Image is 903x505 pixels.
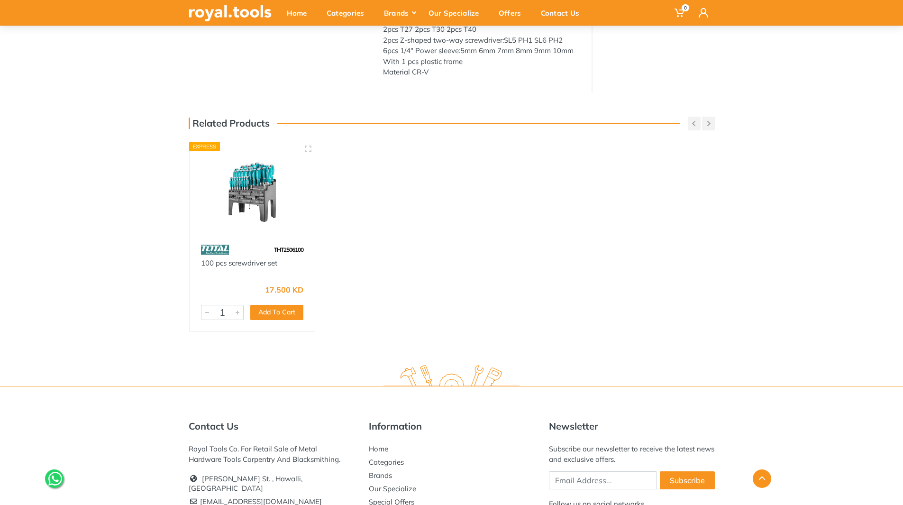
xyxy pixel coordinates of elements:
div: Material CR-V [383,67,577,78]
img: royal.tools Logo [383,365,520,391]
div: Offers [492,3,534,23]
div: 6pcs 1/4" Power sleeve:5mm 6mm 7mm 8mm 9mm 10mm [383,46,577,56]
span: THT2506100 [274,246,303,253]
img: Royal Tools - 100 pcs screwdriver set [198,151,307,232]
div: Home [280,3,320,23]
div: Our Specialize [422,3,492,23]
div: 2pcs T27 2pcs T30 2pcs T40 [383,24,577,35]
div: Subscribe our newsletter to receive the latest news and exclusive offers. [549,444,715,465]
div: With 1 pcs plastic frame [383,56,577,67]
div: 17.500 KD [265,286,303,294]
div: Express [189,142,220,151]
div: Royal Tools Co. For Retail Sale of Metal Hardware Tools Carpentry And Blacksmithing. [189,444,355,465]
h5: Newsletter [549,421,715,432]
div: Brands [377,3,422,23]
img: royal.tools Logo [189,5,272,21]
a: 100 pcs screwdriver set [201,258,277,267]
h5: Information [369,421,535,432]
a: Home [369,444,388,453]
a: Our Specialize [369,484,416,493]
a: Categories [369,458,404,467]
h5: Contact Us [189,421,355,432]
img: 86.webp [201,241,229,258]
div: Categories [320,3,377,23]
div: Contact Us [534,3,593,23]
button: Add To Cart [250,305,303,320]
span: 0 [682,4,689,11]
h3: Related Products [189,118,270,129]
div: 2pcs Z-shaped two-way screwdriver:SL5 PH1 SL6 PH2 [383,35,577,46]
